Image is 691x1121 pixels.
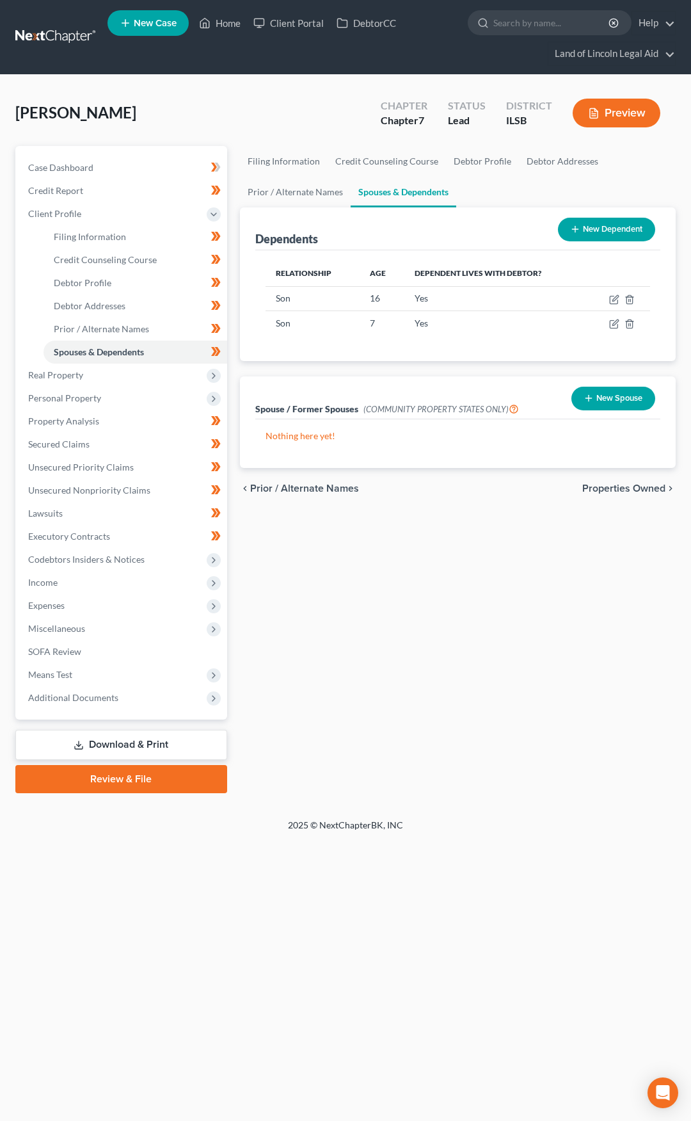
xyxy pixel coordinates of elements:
[240,483,250,494] i: chevron_left
[360,261,405,286] th: Age
[250,483,359,494] span: Prior / Alternate Names
[44,225,227,248] a: Filing Information
[582,483,676,494] button: Properties Owned chevron_right
[28,439,90,449] span: Secured Claims
[328,146,446,177] a: Credit Counseling Course
[54,277,111,288] span: Debtor Profile
[506,113,552,128] div: ILSB
[330,12,402,35] a: DebtorCC
[351,177,456,207] a: Spouses & Dependents
[18,456,227,479] a: Unsecured Priority Claims
[28,369,83,380] span: Real Property
[28,600,65,611] span: Expenses
[255,231,318,246] div: Dependents
[381,113,427,128] div: Chapter
[240,146,328,177] a: Filing Information
[18,640,227,663] a: SOFA Review
[404,311,587,335] td: Yes
[28,531,110,542] span: Executory Contracts
[18,502,227,525] a: Lawsuits
[28,208,81,219] span: Client Profile
[647,1077,678,1108] div: Open Intercom Messenger
[247,12,330,35] a: Client Portal
[44,318,227,341] a: Prior / Alternate Names
[54,300,125,311] span: Debtor Addresses
[15,103,136,122] span: [PERSON_NAME]
[28,554,145,565] span: Codebtors Insiders & Notices
[28,692,118,703] span: Additional Documents
[44,248,227,271] a: Credit Counseling Course
[54,323,149,334] span: Prior / Alternate Names
[360,311,405,335] td: 7
[404,286,587,310] td: Yes
[266,261,360,286] th: Relationship
[266,430,650,442] p: Nothing here yet!
[255,403,358,414] span: Spouse / Former Spouses
[266,286,360,310] td: Son
[28,669,72,680] span: Means Test
[28,415,99,426] span: Property Analysis
[360,286,405,310] td: 16
[381,99,427,113] div: Chapter
[54,231,126,242] span: Filing Information
[193,12,247,35] a: Home
[15,730,227,760] a: Download & Print
[446,146,519,177] a: Debtor Profile
[28,162,93,173] span: Case Dashboard
[571,387,655,410] button: New Spouse
[519,146,606,177] a: Debtor Addresses
[418,114,424,126] span: 7
[28,185,83,196] span: Credit Report
[28,577,58,588] span: Income
[15,765,227,793] a: Review & File
[44,294,227,318] a: Debtor Addresses
[582,483,665,494] span: Properties Owned
[28,646,81,657] span: SOFA Review
[54,346,144,357] span: Spouses & Dependents
[448,113,486,128] div: Lead
[38,819,653,842] div: 2025 © NextChapterBK, INC
[44,341,227,364] a: Spouses & Dependents
[44,271,227,294] a: Debtor Profile
[266,311,360,335] td: Son
[665,483,676,494] i: chevron_right
[18,433,227,456] a: Secured Claims
[363,404,519,414] span: (COMMUNITY PROPERTY STATES ONLY)
[28,462,134,472] span: Unsecured Priority Claims
[404,261,587,286] th: Dependent lives with debtor?
[28,485,150,496] span: Unsecured Nonpriority Claims
[448,99,486,113] div: Status
[240,483,359,494] button: chevron_left Prior / Alternate Names
[18,156,227,179] a: Case Dashboard
[240,177,351,207] a: Prior / Alternate Names
[493,11,610,35] input: Search by name...
[18,525,227,548] a: Executory Contracts
[506,99,552,113] div: District
[573,99,660,127] button: Preview
[18,179,227,202] a: Credit Report
[558,218,655,241] button: New Dependent
[632,12,675,35] a: Help
[548,42,675,65] a: Land of Lincoln Legal Aid
[54,254,157,265] span: Credit Counseling Course
[28,508,63,519] span: Lawsuits
[18,479,227,502] a: Unsecured Nonpriority Claims
[18,410,227,433] a: Property Analysis
[28,392,101,403] span: Personal Property
[28,623,85,634] span: Miscellaneous
[134,19,177,28] span: New Case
